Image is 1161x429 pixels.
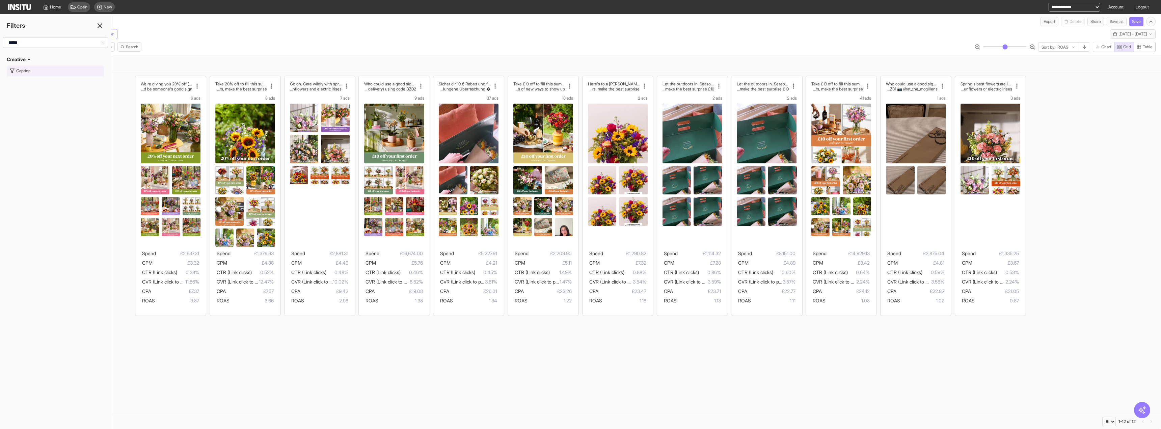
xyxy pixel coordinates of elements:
h2: Let the outdoors in. Seasonal flowers, designed by florists. Loved by you. Make someone's day wit... [737,81,788,86]
span: CPA [515,288,524,294]
div: 6 ads [141,96,200,101]
span: 0.46% [401,268,423,276]
span: £1,376.93 [231,249,274,258]
button: Save [1129,17,1143,26]
span: Table [1143,44,1153,50]
span: £23.71 [673,287,721,295]
div: 8 ads [215,96,275,101]
img: Logo [8,4,31,10]
span: Spend [440,250,454,256]
span: £23.26 [524,287,572,295]
span: CPA [887,288,896,294]
span: £4.89 [749,259,795,267]
span: 10.02% [333,278,348,286]
span: CPA [962,288,971,294]
h2: Go on. Care wildly with spring's best blooms 💐 You have 20% off bo [290,81,342,86]
h2: Sicher dir 10 € Rabatt und füll diesen Sommer mit etwas natürlicher Fürsorge � [439,81,490,86]
span: CPA [366,288,375,294]
span: 1.49% [550,268,572,276]
h2: Go on, who'd love a bunch of golden sunflowers or electric irises? [961,86,1012,91]
div: Caption [16,68,31,74]
span: 2.98 [304,297,348,305]
span: Sort by: [1042,45,1055,50]
span: £7.57 [226,287,274,295]
span: CVR (Link click to purchase) [589,279,648,285]
span: £2,209.90 [529,249,572,258]
span: CTR (Link clicks) [142,269,177,275]
span: Open [77,4,87,10]
span: Grid [1123,44,1131,50]
span: CTR (Link clicks) [515,269,550,275]
span: Spend [887,250,901,256]
button: Share [1087,17,1104,26]
span: [DATE] - [DATE] [1118,31,1147,37]
button: Search [117,42,141,52]
span: £22.82 [896,287,944,295]
h2: Take £10 off to fill this summer with a wild kind of care 💝 From l [513,81,565,86]
div: Take 20% off to fill this summer with a wild kind of care 💐 Our new blooms, bursting with a riot ... [215,81,267,91]
span: CVR (Link click to purchase) [217,279,276,285]
span: £1,335.25 [976,249,1019,258]
span: ROAS [664,298,677,303]
span: CTR (Link clicks) [440,269,475,275]
span: Spend [366,250,379,256]
span: 0.86% [699,268,721,276]
span: £26.01 [449,287,497,295]
span: 2.24% [856,278,870,286]
button: Caption [7,65,104,76]
span: CTR (Link clicks) [217,269,252,275]
span: Home [50,4,61,10]
span: £4.21 [451,259,497,267]
span: CVR (Link click to purchase) [664,279,723,285]
span: 1.34 [453,297,497,305]
button: [DATE] - [DATE] [1110,29,1156,39]
span: You cannot delete a preset report. [1061,17,1085,26]
span: 1.22 [528,297,572,305]
span: CVR (Link click to purchase) [366,279,425,285]
span: £5,227.91 [454,249,497,258]
span: £31.05 [971,287,1019,295]
h2: Take 20% off to fill this summer with a wild kind of care 💐 Our ne [215,81,267,86]
span: Spend [217,250,231,256]
div: 2 ads [737,96,796,101]
span: CPM [887,260,898,266]
span: £5.76 [376,259,423,267]
span: Spend [813,250,827,256]
span: CTR (Link clicks) [589,269,624,275]
span: £3.42 [823,259,870,267]
span: £4.88 [227,259,274,267]
span: £8,151.00 [752,249,795,258]
span: ROAS [217,298,230,303]
h2: Filters [7,21,25,30]
span: CPM [589,260,600,266]
button: Delete [1061,17,1085,26]
div: Let the outdoors in. Seasonal flowers, designed by florists. Loved by you. Make someone's day wit... [663,81,714,91]
span: ROAS [887,298,900,303]
span: 0.64% [848,268,870,276]
span: 0.52% [252,268,274,276]
span: £23.47 [598,287,646,295]
span: ROAS [813,298,826,303]
span: 1.02 [900,297,944,305]
span: CPM [962,260,972,266]
span: 1.18 [602,297,646,305]
h2: £10 off to fill this summer with a wild kind of care 💐 Our new blooms, bursting with a riot of co... [663,86,714,91]
span: Spend [142,250,156,256]
div: 7 ads [290,96,350,101]
div: 2 ads [588,96,648,101]
span: £1,114.32 [678,249,721,258]
div: Go on. Care wildly with spring's best blooms 💐 You have 20% off bouquets lined with stems like go... [290,81,342,91]
div: Sicher dir 10 € Rabatt und füll diesen Sommer mit etwas natürlicher Fürsorge 💐 Unsere neuesten, f... [439,81,490,91]
span: ROAS [515,298,528,303]
div: 2 ads [663,96,722,101]
span: 0.45% [475,268,497,276]
span: CVR (Link click to purchase) [962,279,1021,285]
span: £7.37 [151,287,199,295]
span: CTR (Link clicks) [738,269,773,275]
span: CVR (Link click to purchase) [440,279,499,285]
span: £4.49 [302,259,348,267]
div: Here's to a wilder summer. Take £10 off stunning seasonal blooms with code FSL1 | Take £10 off to... [588,81,640,91]
span: CPM [813,260,823,266]
span: CTR (Link clicks) [962,269,997,275]
h2: Take £10 off to fill this summer with a wild kind of care 💐 Our ne [811,81,863,86]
